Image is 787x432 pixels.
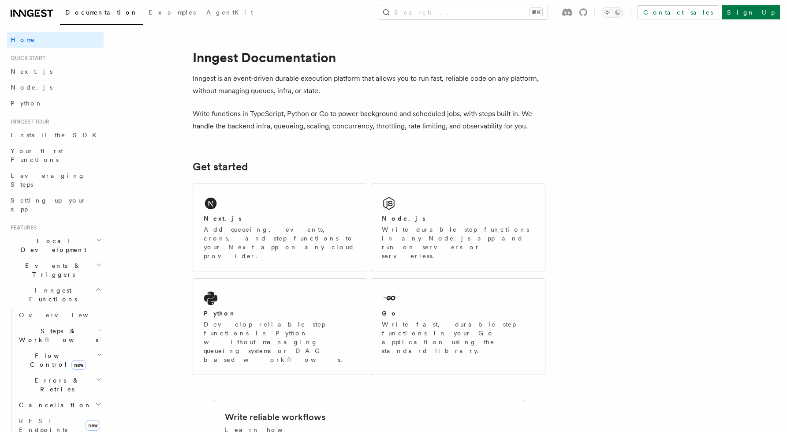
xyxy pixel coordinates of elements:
h2: Next.js [204,214,242,223]
p: Develop reliable step functions in Python without managing queueing systems or DAG based workflows. [204,320,356,364]
button: Inngest Functions [7,282,104,307]
p: Write functions in TypeScript, Python or Go to power background and scheduled jobs, with steps bu... [193,108,545,132]
a: Documentation [60,3,143,25]
a: Node.js [7,79,104,95]
a: GoWrite fast, durable step functions in your Go application using the standard library. [371,278,545,375]
span: Home [11,35,35,44]
button: Toggle dark mode [602,7,623,18]
a: Your first Functions [7,143,104,168]
span: Documentation [65,9,138,16]
span: Overview [19,312,110,319]
a: Leveraging Steps [7,168,104,192]
span: Events & Triggers [7,261,96,279]
span: Inngest tour [7,118,49,125]
span: new [86,420,100,431]
span: Python [11,100,43,107]
button: Errors & Retries [15,372,104,397]
span: Install the SDK [11,131,102,139]
span: Flow Control [15,351,97,369]
a: Node.jsWrite durable step functions in any Node.js app and run on servers or serverless. [371,184,545,271]
span: Features [7,224,37,231]
h1: Inngest Documentation [193,49,545,65]
button: Events & Triggers [7,258,104,282]
button: Cancellation [15,397,104,413]
p: Write durable step functions in any Node.js app and run on servers or serverless. [382,225,534,260]
span: Errors & Retries [15,376,96,394]
span: Examples [149,9,196,16]
a: Install the SDK [7,127,104,143]
h2: Python [204,309,236,318]
a: Next.js [7,64,104,79]
a: Next.jsAdd queueing, events, crons, and step functions to your Next app on any cloud provider. [193,184,367,271]
button: Flow Controlnew [15,348,104,372]
span: AgentKit [206,9,253,16]
a: AgentKit [201,3,258,24]
a: Home [7,32,104,48]
a: Get started [193,161,248,173]
button: Local Development [7,233,104,258]
kbd: ⌘K [530,8,542,17]
p: Add queueing, events, crons, and step functions to your Next app on any cloud provider. [204,225,356,260]
h2: Node.js [382,214,425,223]
a: Contact sales [638,5,718,19]
h2: Write reliable workflows [225,411,325,423]
span: Cancellation [15,401,92,409]
span: Next.js [11,68,52,75]
a: Python [7,95,104,111]
p: Inngest is an event-driven durable execution platform that allows you to run fast, reliable code ... [193,72,545,97]
span: Your first Functions [11,147,63,163]
a: Examples [143,3,201,24]
span: Leveraging Steps [11,172,85,188]
span: Inngest Functions [7,286,95,304]
span: Local Development [7,237,96,254]
h2: Go [382,309,398,318]
span: Setting up your app [11,197,86,213]
a: Setting up your app [7,192,104,217]
a: Overview [15,307,104,323]
a: Sign Up [722,5,780,19]
span: new [71,360,86,370]
span: Node.js [11,84,52,91]
span: Quick start [7,55,45,62]
p: Write fast, durable step functions in your Go application using the standard library. [382,320,534,355]
a: PythonDevelop reliable step functions in Python without managing queueing systems or DAG based wo... [193,278,367,375]
button: Steps & Workflows [15,323,104,348]
button: Search...⌘K [378,5,548,19]
span: Steps & Workflows [15,327,98,344]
